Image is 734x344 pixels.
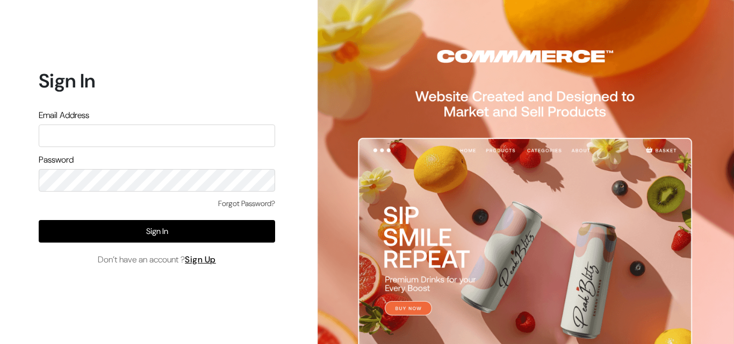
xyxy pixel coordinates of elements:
button: Sign In [39,220,275,243]
label: Password [39,153,74,166]
a: Forgot Password? [218,198,275,209]
a: Sign Up [185,254,216,265]
label: Email Address [39,109,89,122]
span: Don’t have an account ? [98,253,216,266]
h1: Sign In [39,69,275,92]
